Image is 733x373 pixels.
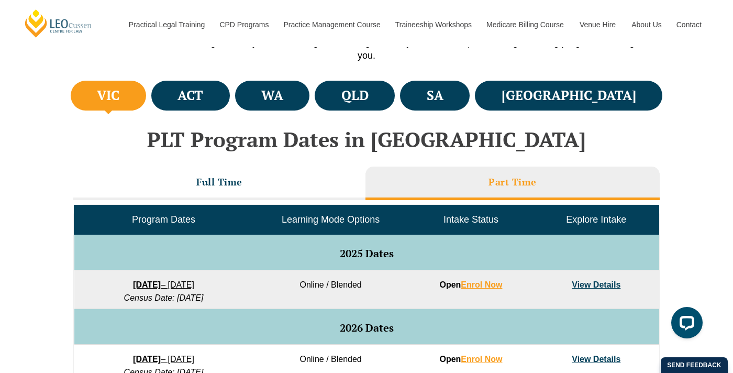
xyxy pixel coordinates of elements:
a: Enrol Now [461,355,502,364]
a: Practice Management Course [276,2,387,47]
span: 2026 Dates [340,321,394,335]
h4: ACT [177,87,203,104]
a: Medicare Billing Course [479,2,572,47]
a: Enrol Now [461,280,502,289]
em: Census Date: [DATE] [124,293,204,302]
p: With more than 10 intakes throughout the year and a range of learning modes, you can find a pract... [68,36,665,62]
span: Program Dates [132,214,195,225]
iframe: LiveChat chat widget [663,303,707,347]
a: Contact [669,2,709,47]
a: About Us [624,2,669,47]
td: Online / Blended [253,270,408,309]
a: View Details [572,280,620,289]
a: Practical Legal Training [121,2,212,47]
strong: [DATE] [133,280,161,289]
a: CPD Programs [212,2,275,47]
a: View Details [572,355,620,364]
strong: [DATE] [133,355,161,364]
strong: Open [439,355,502,364]
span: Intake Status [443,214,498,225]
span: 2025 Dates [340,246,394,260]
span: Explore Intake [566,214,626,225]
h4: QLD [341,87,369,104]
h4: [GEOGRAPHIC_DATA] [502,87,636,104]
a: Venue Hire [572,2,624,47]
a: [DATE]– [DATE] [133,355,194,364]
h2: PLT Program Dates in [GEOGRAPHIC_DATA] [68,128,665,151]
a: [DATE]– [DATE] [133,280,194,289]
h3: Part Time [488,176,537,188]
h4: VIC [97,87,119,104]
h4: SA [427,87,443,104]
a: [PERSON_NAME] Centre for Law [24,8,93,38]
h3: Full Time [196,176,242,188]
strong: Open [439,280,502,289]
a: Traineeship Workshops [387,2,479,47]
h4: WA [261,87,283,104]
span: Learning Mode Options [282,214,380,225]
